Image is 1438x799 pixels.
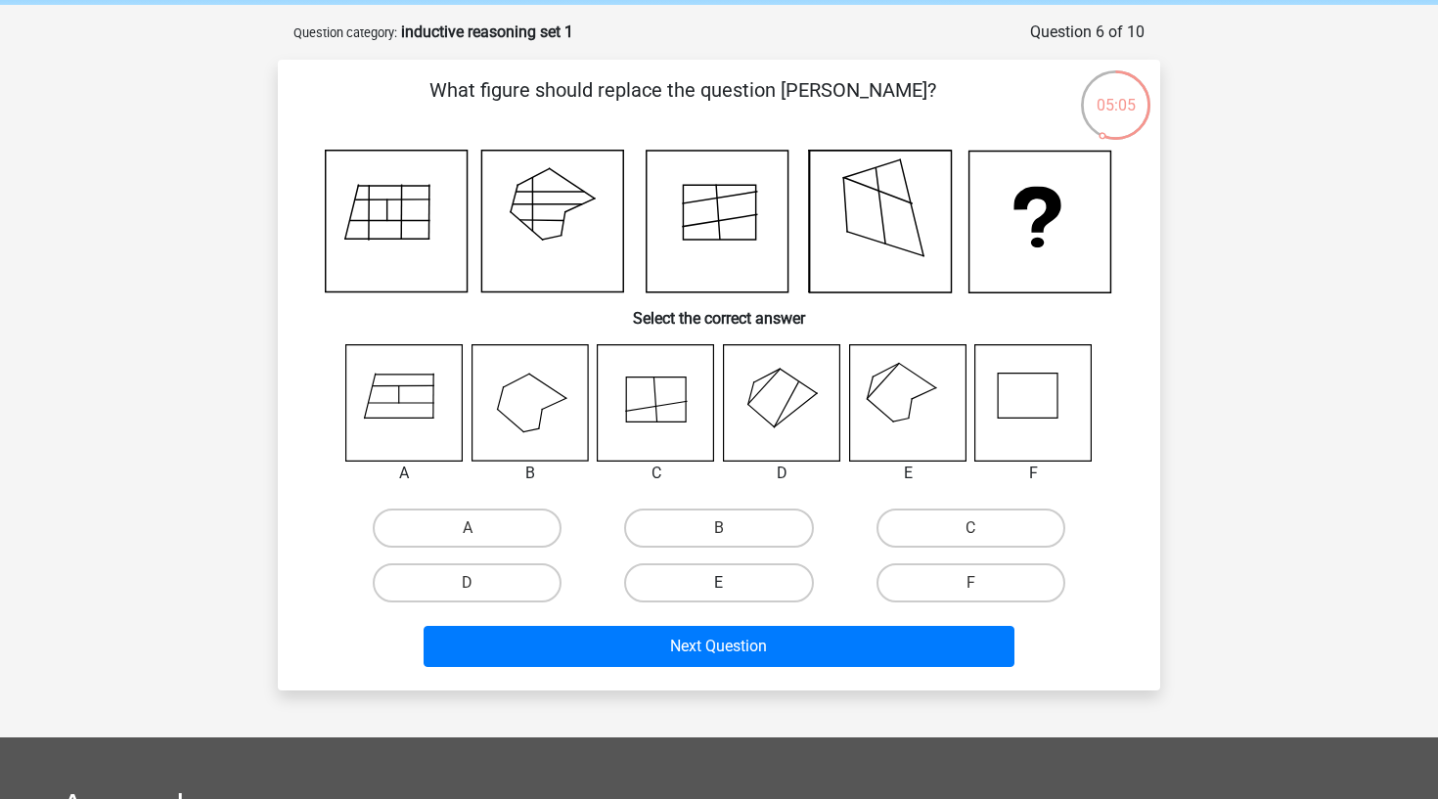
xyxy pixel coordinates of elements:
div: C [582,462,730,485]
label: C [876,509,1065,548]
label: E [624,563,813,602]
label: A [373,509,562,548]
div: F [960,462,1107,485]
div: B [457,462,605,485]
h6: Select the correct answer [309,293,1129,328]
label: B [624,509,813,548]
strong: inductive reasoning set 1 [401,22,573,41]
p: What figure should replace the question [PERSON_NAME]? [309,75,1056,134]
label: F [876,563,1065,602]
small: Question category: [293,25,397,40]
div: E [834,462,982,485]
button: Next Question [424,626,1015,667]
div: A [331,462,478,485]
div: 05:05 [1079,68,1152,117]
div: Question 6 of 10 [1030,21,1145,44]
label: D [373,563,562,602]
div: D [708,462,856,485]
